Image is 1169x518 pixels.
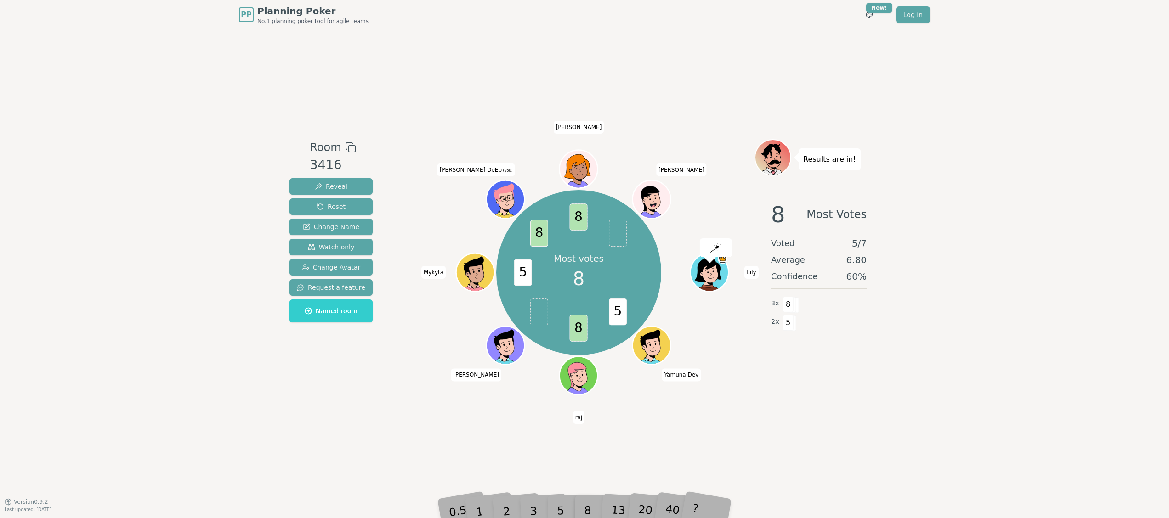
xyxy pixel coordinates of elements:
span: 3 x [771,298,779,309]
span: 2 x [771,317,779,327]
span: Version 0.9.2 [14,498,48,506]
span: Room [310,139,341,156]
a: PPPlanning PokerNo.1 planning poker tool for agile teams [239,5,369,25]
span: (you) [502,169,513,173]
span: Last updated: [DATE] [5,507,51,512]
p: Results are in! [803,153,856,166]
span: 8 [570,203,588,231]
button: Change Avatar [289,259,373,276]
span: Change Avatar [302,263,361,272]
span: Reveal [315,182,347,191]
span: Click to change your name [554,121,604,134]
button: Reset [289,198,373,215]
div: New! [866,3,892,13]
span: Click to change your name [421,266,446,279]
span: Most Votes [806,203,867,225]
button: Change Name [289,219,373,235]
span: 60 % [846,270,867,283]
p: Most votes [554,252,604,265]
span: Click to change your name [437,163,515,176]
span: Lily is the host [718,254,728,264]
span: PP [241,9,251,20]
button: Request a feature [289,279,373,296]
span: 5 [609,298,627,326]
span: Click to change your name [662,369,701,382]
button: Click to change your avatar [488,181,523,217]
button: Reveal [289,178,373,195]
span: Reset [317,202,346,211]
div: 3416 [310,156,356,175]
span: Request a feature [297,283,365,292]
span: No.1 planning poker tool for agile teams [257,17,369,25]
button: New! [861,6,878,23]
button: Version0.9.2 [5,498,48,506]
span: 6.80 [846,253,867,266]
span: 8 [573,265,584,293]
span: Change Name [303,222,359,231]
img: reveal [710,243,721,252]
span: Voted [771,237,795,250]
span: Click to change your name [451,369,501,382]
span: Average [771,253,805,266]
span: Click to change your name [573,411,585,424]
span: 8 [783,297,794,312]
span: Click to change your name [744,266,758,279]
span: 8 [570,315,588,342]
span: Planning Poker [257,5,369,17]
a: Log in [896,6,930,23]
span: 8 [530,220,548,247]
span: Click to change your name [656,163,707,176]
span: 5 [514,259,532,286]
span: 5 / 7 [852,237,867,250]
span: 5 [783,315,794,331]
button: Named room [289,299,373,322]
span: Confidence [771,270,817,283]
span: Named room [305,306,358,315]
button: Watch only [289,239,373,255]
span: 8 [771,203,785,225]
span: Watch only [308,242,355,252]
